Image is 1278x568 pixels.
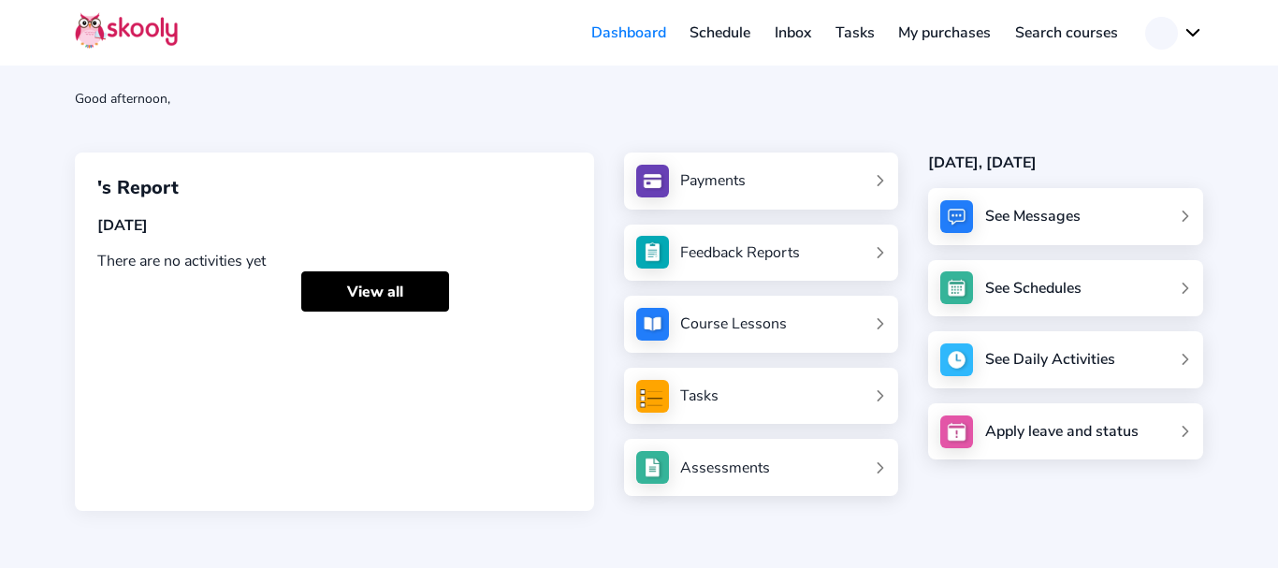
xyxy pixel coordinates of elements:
[886,18,1003,48] a: My purchases
[680,458,770,478] div: Assessments
[636,380,669,413] img: tasksForMpWeb.png
[636,451,887,484] a: Assessments
[680,170,746,191] div: Payments
[301,271,449,312] a: View all
[579,18,678,48] a: Dashboard
[636,308,669,341] img: courses.jpg
[1003,18,1130,48] a: Search courses
[823,18,887,48] a: Tasks
[636,165,887,197] a: Payments
[75,12,178,49] img: Skooly
[985,206,1081,226] div: See Messages
[678,18,763,48] a: Schedule
[928,403,1203,460] a: Apply leave and status
[940,200,973,233] img: messages.jpg
[940,343,973,376] img: activity.jpg
[940,415,973,448] img: apply_leave.jpg
[97,215,572,236] div: [DATE]
[928,260,1203,317] a: See Schedules
[75,90,1203,108] div: Good afternoon,
[636,308,887,341] a: Course Lessons
[97,175,179,200] span: 's Report
[636,236,669,269] img: see_atten.jpg
[636,451,669,484] img: assessments.jpg
[680,313,787,334] div: Course Lessons
[680,386,719,406] div: Tasks
[940,271,973,304] img: schedule.jpg
[928,153,1203,173] div: [DATE], [DATE]
[636,236,887,269] a: Feedback Reports
[680,242,800,263] div: Feedback Reports
[762,18,823,48] a: Inbox
[985,349,1115,370] div: See Daily Activities
[1145,17,1203,50] button: chevron down outline
[985,421,1139,442] div: Apply leave and status
[985,278,1082,299] div: See Schedules
[636,380,887,413] a: Tasks
[928,331,1203,388] a: See Daily Activities
[636,165,669,197] img: payments.jpg
[97,251,572,271] div: There are no activities yet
